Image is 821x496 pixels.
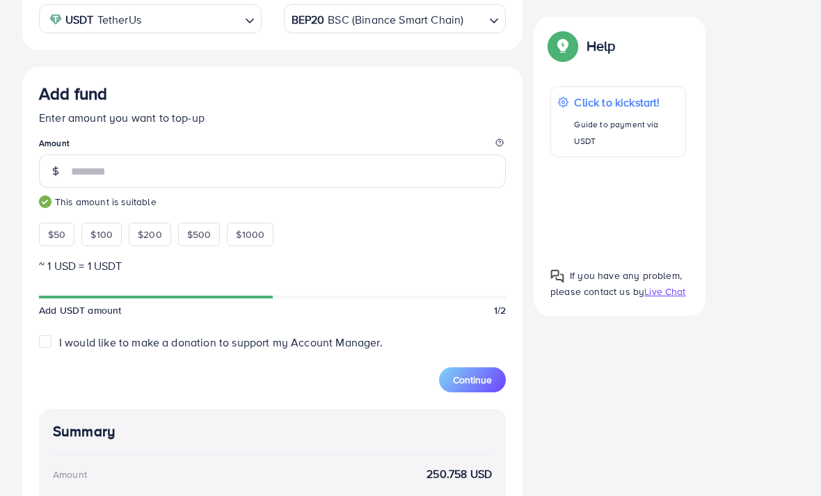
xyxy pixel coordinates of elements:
[53,423,492,440] h4: Summary
[439,367,506,392] button: Continue
[284,4,507,33] div: Search for option
[292,10,325,30] strong: BEP20
[550,269,564,283] img: Popup guide
[39,257,506,274] p: ~ 1 USD = 1 USDT
[65,10,94,30] strong: USDT
[187,227,212,241] span: $500
[138,227,162,241] span: $200
[587,38,616,54] p: Help
[328,10,463,30] span: BSC (Binance Smart Chain)
[145,8,239,30] input: Search for option
[53,467,87,481] div: Amount
[427,466,492,482] strong: 250.758 USD
[39,83,107,104] h3: Add fund
[465,8,484,30] input: Search for option
[574,116,678,150] p: Guide to payment via USDT
[39,195,51,208] img: guide
[90,227,113,241] span: $100
[762,433,811,486] iframe: Chat
[574,94,678,111] p: Click to kickstart!
[39,4,262,33] div: Search for option
[48,227,65,241] span: $50
[39,303,121,317] span: Add USDT amount
[39,109,506,126] p: Enter amount you want to top-up
[97,10,141,30] span: TetherUs
[494,303,506,317] span: 1/2
[59,335,383,350] span: I would like to make a donation to support my Account Manager.
[550,33,575,58] img: Popup guide
[39,195,506,209] small: This amount is suitable
[49,13,62,26] img: coin
[236,227,264,241] span: $1000
[39,137,506,154] legend: Amount
[644,285,685,298] span: Live Chat
[453,373,492,387] span: Continue
[550,269,682,298] span: If you have any problem, please contact us by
